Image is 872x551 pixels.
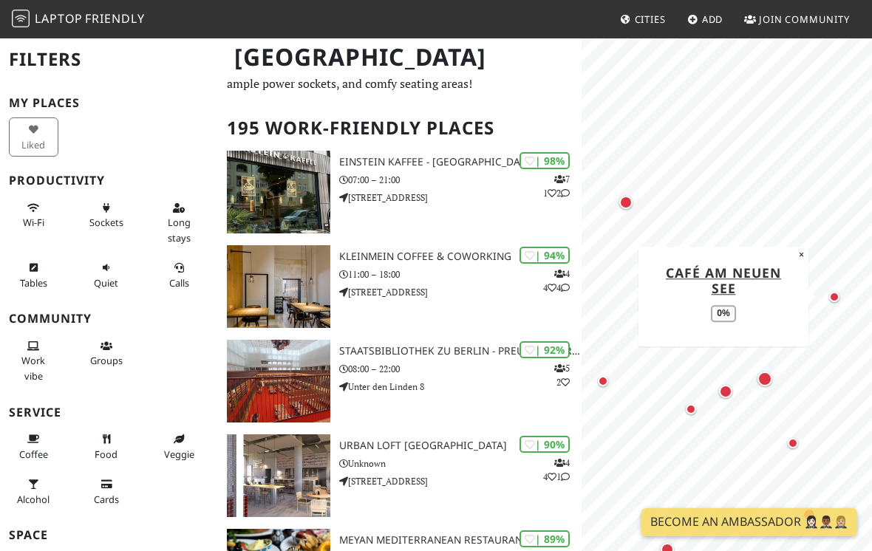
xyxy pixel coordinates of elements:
[81,256,131,295] button: Quiet
[778,428,808,458] div: Map marker
[339,474,582,488] p: [STREET_ADDRESS]
[554,361,570,389] p: 5 2
[9,174,209,188] h3: Productivity
[168,216,191,244] span: Long stays
[9,472,58,511] button: Alcohol
[21,354,45,382] span: People working
[794,247,808,263] button: Close popup
[218,151,582,233] a: Einstein Kaffee - Charlottenburg | 98% 712 Einstein Kaffee - [GEOGRAPHIC_DATA] 07:00 – 21:00 [STR...
[9,312,209,326] h3: Community
[339,456,582,470] p: Unknown
[9,334,58,388] button: Work vibe
[81,427,131,466] button: Food
[9,427,58,466] button: Coffee
[339,250,582,263] h3: KleinMein Coffee & Coworking
[702,13,723,26] span: Add
[339,534,582,547] h3: Meyan Mediterranean Restaurant
[12,10,30,27] img: LaptopFriendly
[676,394,706,424] div: Map marker
[520,247,570,264] div: | 94%
[9,256,58,295] button: Tables
[9,405,209,420] h3: Service
[90,354,123,367] span: Group tables
[19,448,48,461] span: Coffee
[9,196,58,235] button: Wi-Fi
[339,362,582,376] p: 08:00 – 22:00
[711,305,735,322] div: 0%
[9,96,209,110] h3: My Places
[227,340,330,422] img: Staatsbibliothek zu Berlin - Preußischer Kulturbesitz
[9,37,209,82] h2: Filters
[169,276,189,290] span: Video/audio calls
[12,7,145,32] a: LaptopFriendly LaptopFriendly
[738,6,856,32] a: Join Community
[227,434,330,517] img: URBAN LOFT Berlin
[222,37,579,78] h1: [GEOGRAPHIC_DATA]
[681,6,729,32] a: Add
[154,256,204,295] button: Calls
[543,172,570,200] p: 7 1 2
[81,334,131,373] button: Groups
[339,285,582,299] p: [STREET_ADDRESS]
[543,267,570,295] p: 4 4 4
[227,245,330,328] img: KleinMein Coffee & Coworking
[9,528,209,542] h3: Space
[23,216,44,229] span: Stable Wi-Fi
[339,380,582,394] p: Unter den Linden 8
[520,341,570,358] div: | 92%
[339,191,582,205] p: [STREET_ADDRESS]
[520,530,570,547] div: | 89%
[218,245,582,328] a: KleinMein Coffee & Coworking | 94% 444 KleinMein Coffee & Coworking 11:00 – 18:00 [STREET_ADDRESS]
[520,152,570,169] div: | 98%
[339,439,582,452] h3: URBAN LOFT [GEOGRAPHIC_DATA]
[17,493,50,506] span: Alcohol
[94,493,119,506] span: Credit cards
[95,448,117,461] span: Food
[20,276,47,290] span: Work-friendly tables
[711,377,740,406] div: Map marker
[81,196,131,235] button: Sockets
[94,276,118,290] span: Quiet
[339,156,582,168] h3: Einstein Kaffee - [GEOGRAPHIC_DATA]
[89,216,123,229] span: Power sockets
[611,188,641,217] div: Map marker
[227,151,330,233] img: Einstein Kaffee - Charlottenburg
[543,456,570,484] p: 4 4 1
[339,173,582,187] p: 07:00 – 21:00
[227,106,573,151] h2: 195 Work-Friendly Places
[614,6,672,32] a: Cities
[218,434,582,517] a: URBAN LOFT Berlin | 90% 441 URBAN LOFT [GEOGRAPHIC_DATA] Unknown [STREET_ADDRESS]
[750,364,780,394] div: Map marker
[635,13,666,26] span: Cities
[588,366,618,396] div: Map marker
[35,10,83,27] span: Laptop
[759,13,850,26] span: Join Community
[154,196,204,250] button: Long stays
[666,264,781,297] a: Café am Neuen See
[164,448,194,461] span: Veggie
[520,436,570,453] div: | 90%
[820,282,849,312] div: Map marker
[81,472,131,511] button: Cards
[218,340,582,422] a: Staatsbibliothek zu Berlin - Preußischer Kulturbesitz | 92% 52 Staatsbibliothek zu Berlin - Preuß...
[339,267,582,281] p: 11:00 – 18:00
[85,10,144,27] span: Friendly
[339,345,582,357] h3: Staatsbibliothek zu Berlin - Preußischer Kulturbesitz
[154,427,204,466] button: Veggie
